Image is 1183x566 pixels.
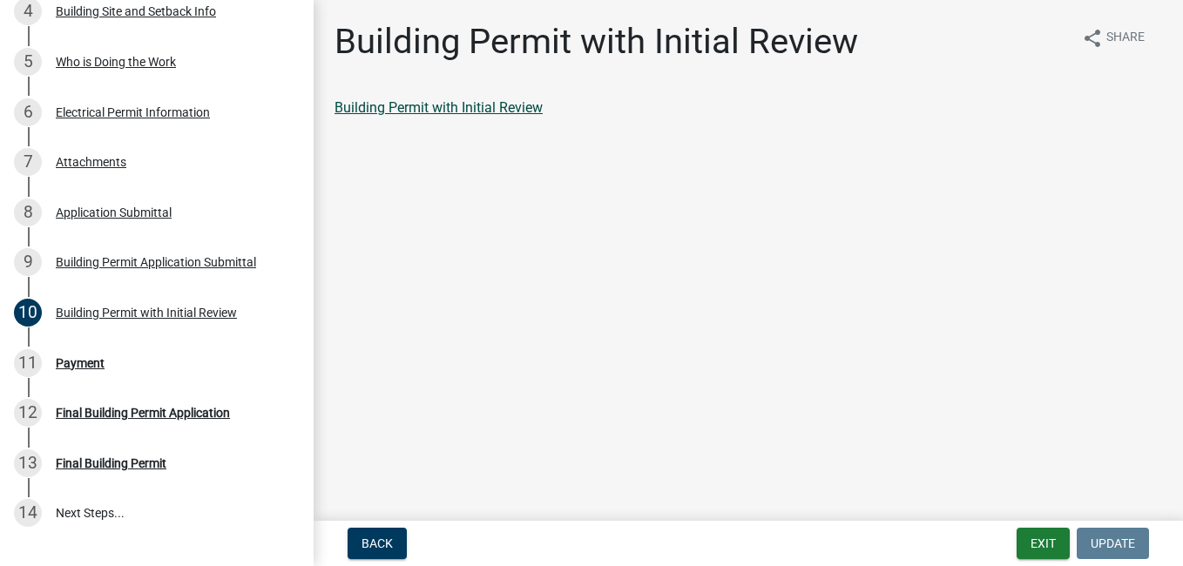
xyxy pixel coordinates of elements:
[14,399,42,427] div: 12
[56,5,216,17] div: Building Site and Setback Info
[348,528,407,559] button: Back
[335,21,858,63] h1: Building Permit with Initial Review
[1106,28,1145,49] span: Share
[56,407,230,419] div: Final Building Permit Application
[1068,21,1159,55] button: shareShare
[362,536,393,550] span: Back
[56,256,256,268] div: Building Permit Application Submittal
[56,106,210,118] div: Electrical Permit Information
[14,199,42,226] div: 8
[56,307,237,319] div: Building Permit with Initial Review
[14,299,42,327] div: 10
[1082,28,1103,49] i: share
[56,56,176,68] div: Who is Doing the Work
[14,449,42,477] div: 13
[14,349,42,377] div: 11
[1077,528,1149,559] button: Update
[14,248,42,276] div: 9
[56,156,126,168] div: Attachments
[14,98,42,126] div: 6
[14,499,42,527] div: 14
[14,148,42,176] div: 7
[335,99,543,116] a: Building Permit with Initial Review
[56,206,172,219] div: Application Submittal
[56,457,166,469] div: Final Building Permit
[1091,536,1135,550] span: Update
[56,357,105,369] div: Payment
[1017,528,1070,559] button: Exit
[14,48,42,76] div: 5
